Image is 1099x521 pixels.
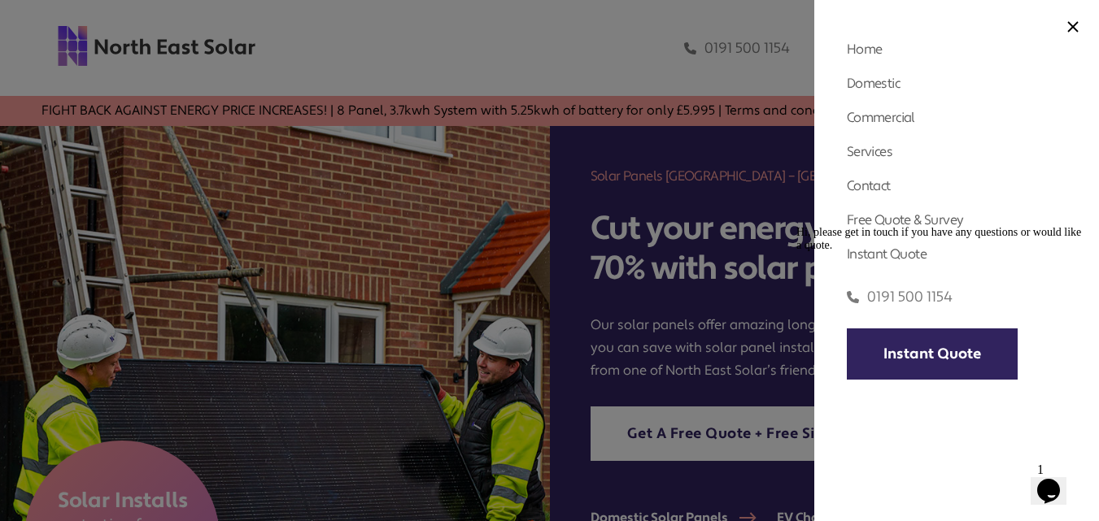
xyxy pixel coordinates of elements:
[790,219,1083,448] iframe: chat widget
[847,109,915,126] a: Commercial
[1067,21,1079,33] img: close icon
[847,211,964,228] a: Free Quote & Survey
[847,143,892,160] a: Services
[7,7,291,32] span: Hi, please get in touch if you have any questions or would like a quote.
[847,177,891,194] a: Contact
[1031,456,1083,505] iframe: chat widget
[847,41,883,58] a: Home
[847,75,900,92] a: Domestic
[7,7,299,33] div: Hi, please get in touch if you have any questions or would like a quote.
